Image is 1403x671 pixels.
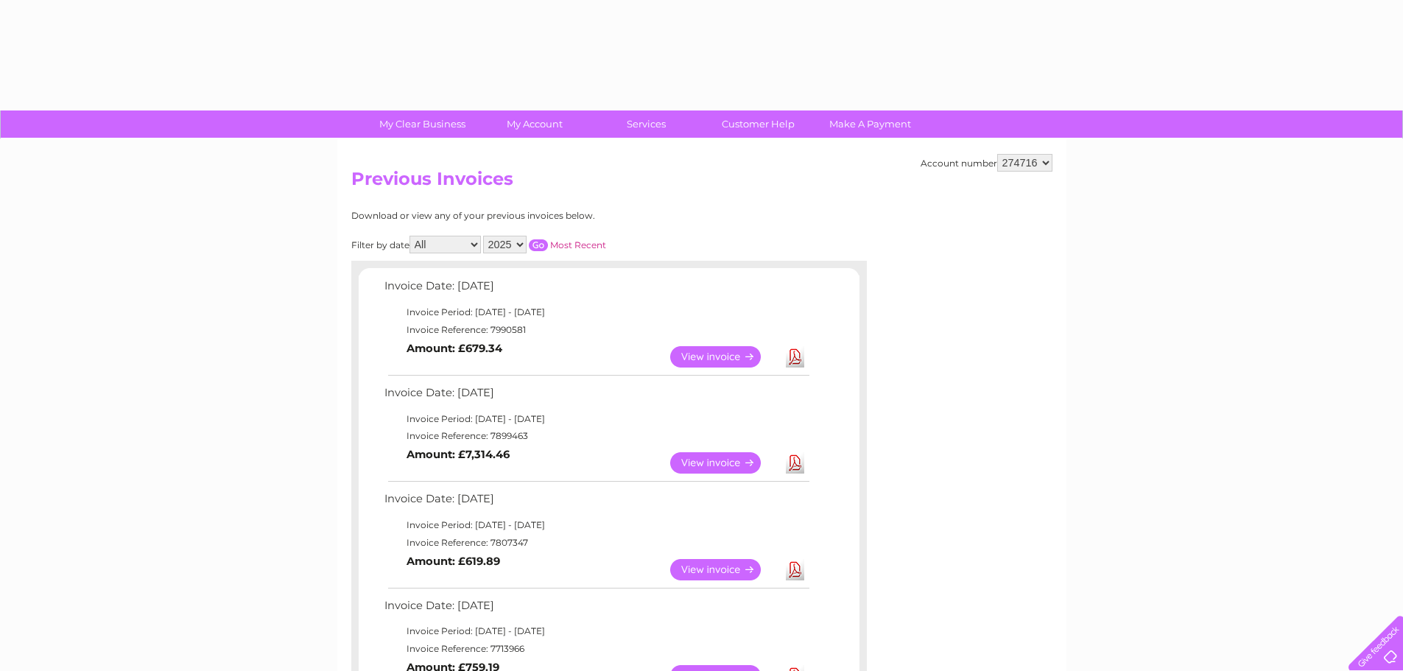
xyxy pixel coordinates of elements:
[586,110,707,138] a: Services
[381,640,812,658] td: Invoice Reference: 7713966
[407,555,500,568] b: Amount: £619.89
[670,346,778,368] a: View
[381,321,812,339] td: Invoice Reference: 7990581
[381,276,812,303] td: Invoice Date: [DATE]
[786,559,804,580] a: Download
[381,427,812,445] td: Invoice Reference: 7899463
[381,534,812,552] td: Invoice Reference: 7807347
[670,452,778,474] a: View
[809,110,931,138] a: Make A Payment
[381,303,812,321] td: Invoice Period: [DATE] - [DATE]
[381,383,812,410] td: Invoice Date: [DATE]
[921,154,1052,172] div: Account number
[381,516,812,534] td: Invoice Period: [DATE] - [DATE]
[351,211,738,221] div: Download or view any of your previous invoices below.
[381,410,812,428] td: Invoice Period: [DATE] - [DATE]
[474,110,595,138] a: My Account
[786,346,804,368] a: Download
[351,236,738,253] div: Filter by date
[670,559,778,580] a: View
[351,169,1052,197] h2: Previous Invoices
[381,596,812,623] td: Invoice Date: [DATE]
[381,622,812,640] td: Invoice Period: [DATE] - [DATE]
[786,452,804,474] a: Download
[550,239,606,250] a: Most Recent
[407,342,502,355] b: Amount: £679.34
[362,110,483,138] a: My Clear Business
[381,489,812,516] td: Invoice Date: [DATE]
[697,110,819,138] a: Customer Help
[407,448,510,461] b: Amount: £7,314.46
